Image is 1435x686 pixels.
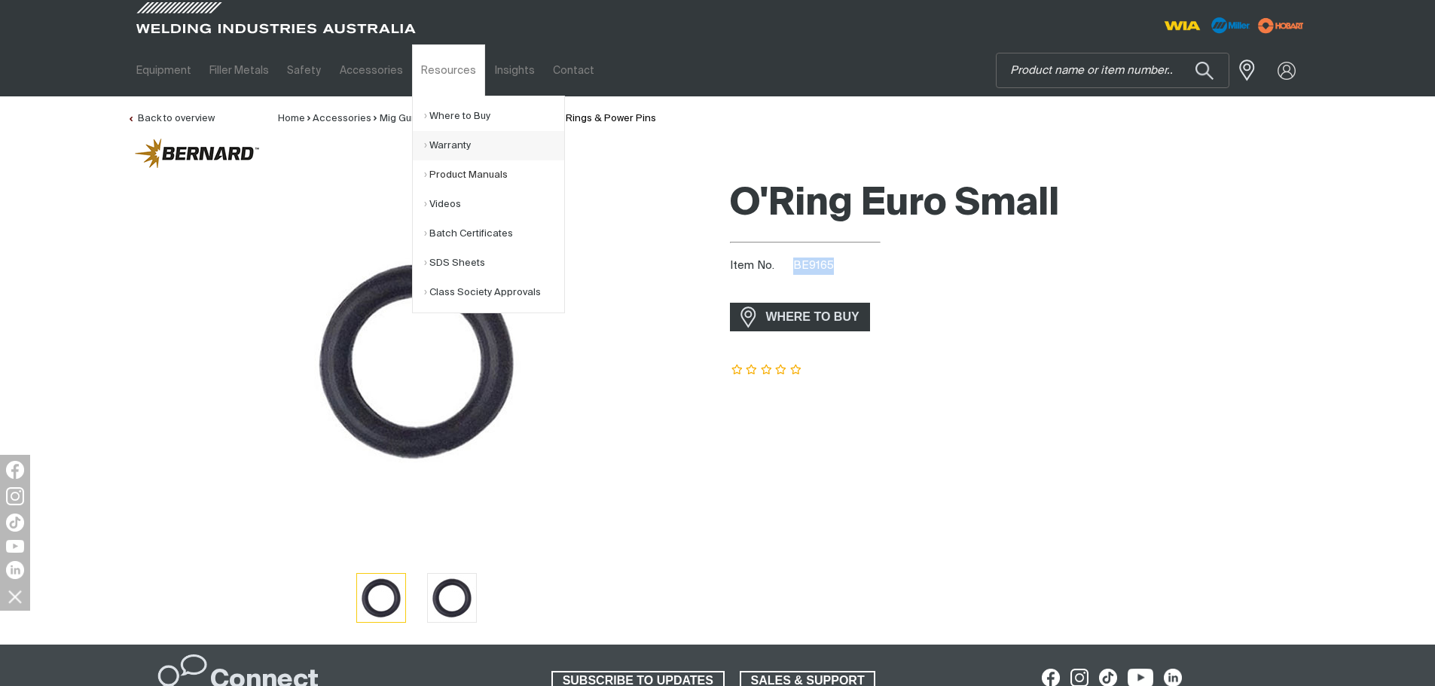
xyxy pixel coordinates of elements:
a: Accessories [331,44,412,96]
a: WHERE TO BUY [730,303,871,331]
a: Accessories [313,114,371,123]
a: Warranty [424,131,564,160]
a: Class Society Approvals [424,278,564,307]
span: WHERE TO BUY [756,305,869,329]
button: Go to slide 2 [427,573,477,623]
input: Product name or item number... [997,53,1229,87]
a: SDS Sheets [424,248,564,278]
a: Safety [278,44,330,96]
img: YouTube [6,540,24,553]
img: O'Ring Euro Small [428,574,476,622]
a: Home [278,114,305,123]
img: O'Ring Euro Small [357,574,405,622]
button: Search products [1179,53,1230,88]
button: Go to slide 1 [356,573,406,623]
a: Videos [424,190,564,219]
a: Resources [412,44,485,96]
span: BE9165 [793,260,834,271]
h1: O'Ring Euro Small [730,180,1308,229]
span: Rating: {0} [730,365,804,376]
a: Filler Metals [200,44,278,96]
img: Instagram [6,487,24,505]
nav: Breadcrumb [278,111,656,127]
a: Contact [544,44,603,96]
a: Back to overview of Adapters, O-Rings & Power Pins [127,114,215,123]
img: O'Ring Euro Small [296,240,537,481]
img: Facebook [6,461,24,479]
a: Insights [485,44,543,96]
img: miller [1253,14,1308,37]
a: Adapters, O-Rings & Power Pins [505,114,656,123]
a: Where to Buy [424,102,564,131]
a: Mig Guns & Consumables [380,114,498,123]
img: LinkedIn [6,561,24,579]
img: TikTok [6,514,24,532]
ul: Resources Submenu [412,96,565,313]
img: hide socials [2,584,28,609]
nav: Main [127,44,1013,96]
a: Equipment [127,44,200,96]
span: Item No. [730,258,791,275]
a: Product Manuals [424,160,564,190]
a: Batch Certificates [424,219,564,248]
